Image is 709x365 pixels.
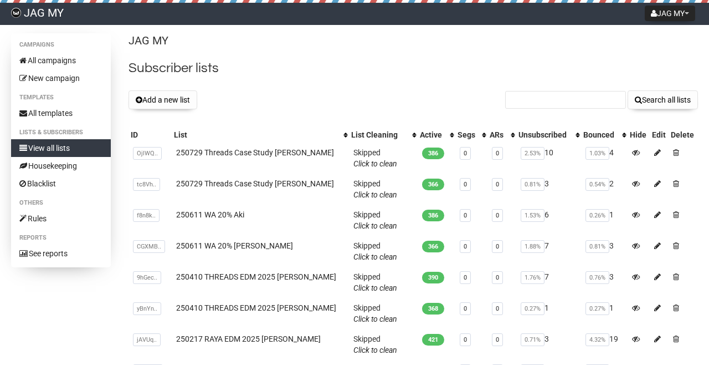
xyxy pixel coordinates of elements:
[516,236,581,267] td: 7
[521,302,544,315] span: 0.27%
[521,271,544,284] span: 1.76%
[11,175,111,192] a: Blacklist
[585,209,609,222] span: 0.26%
[652,129,667,140] div: Edit
[490,129,505,140] div: ARs
[518,129,570,140] div: Unsubscribed
[581,205,628,236] td: 1
[581,174,628,205] td: 2
[581,298,628,329] td: 1
[516,127,581,143] th: Unsubscribed: No sort applied, activate to apply an ascending sort
[521,147,544,160] span: 2.53%
[11,157,111,175] a: Housekeeping
[11,245,111,262] a: See reports
[628,90,698,109] button: Search all lists
[176,303,336,312] a: 250410 THREADS EDM 2025 [PERSON_NAME]
[422,210,444,221] span: 386
[176,334,321,343] a: 250217 RAYA EDM 2025 [PERSON_NAME]
[464,150,467,157] a: 0
[129,127,172,143] th: ID: No sort applied, sorting is disabled
[11,210,111,227] a: Rules
[349,127,418,143] th: List Cleaning: No sort applied, activate to apply an ascending sort
[353,346,397,354] a: Click to clean
[464,305,467,312] a: 0
[133,333,161,346] span: jAVUq..
[11,231,111,245] li: Reports
[516,298,581,329] td: 1
[464,243,467,250] a: 0
[585,333,609,346] span: 4.32%
[176,241,293,250] a: 250611 WA 20% [PERSON_NAME]
[133,271,161,284] span: 9hGec..
[353,303,397,323] span: Skipped
[671,129,696,140] div: Delete
[11,126,111,139] li: Lists & subscribers
[496,150,499,157] a: 0
[630,129,648,140] div: Hide
[464,274,467,281] a: 0
[496,305,499,312] a: 0
[645,6,695,21] button: JAG MY
[353,221,397,230] a: Click to clean
[176,179,334,188] a: 250729 Threads Case Study [PERSON_NAME]
[650,127,669,143] th: Edit: No sort applied, sorting is disabled
[455,127,488,143] th: Segs: No sort applied, activate to apply an ascending sort
[353,283,397,292] a: Click to clean
[464,181,467,188] a: 0
[422,334,444,346] span: 421
[176,210,244,219] a: 250611 WA 20% Aki
[585,147,609,160] span: 1.03%
[516,329,581,360] td: 3
[521,178,544,191] span: 0.81%
[496,243,499,250] a: 0
[487,127,516,143] th: ARs: No sort applied, activate to apply an ascending sort
[11,8,21,18] img: 4bed084ccc48ce818600cfcd88ae3e99
[353,252,397,261] a: Click to clean
[11,104,111,122] a: All templates
[581,236,628,267] td: 3
[353,148,397,168] span: Skipped
[353,315,397,323] a: Click to clean
[174,129,338,140] div: List
[496,274,499,281] a: 0
[11,91,111,104] li: Templates
[458,129,477,140] div: Segs
[422,179,444,190] span: 366
[420,129,444,140] div: Active
[464,212,467,219] a: 0
[581,267,628,298] td: 3
[496,212,499,219] a: 0
[496,181,499,188] a: 0
[581,127,628,143] th: Bounced: No sort applied, activate to apply an ascending sort
[353,334,397,354] span: Skipped
[583,129,616,140] div: Bounced
[11,38,111,52] li: Campaigns
[581,329,628,360] td: 19
[133,147,162,160] span: OjlWQ..
[133,240,165,253] span: CGXMB..
[11,69,111,87] a: New campaign
[351,129,407,140] div: List Cleaning
[133,302,161,315] span: yBnYn..
[669,127,698,143] th: Delete: No sort applied, sorting is disabled
[422,303,444,315] span: 368
[516,267,581,298] td: 7
[585,302,609,315] span: 0.27%
[422,148,444,159] span: 386
[496,336,499,343] a: 0
[585,178,609,191] span: 0.54%
[418,127,455,143] th: Active: No sort applied, activate to apply an ascending sort
[11,52,111,69] a: All campaigns
[353,179,397,199] span: Skipped
[176,272,336,281] a: 250410 THREADS EDM 2025 [PERSON_NAME]
[521,209,544,222] span: 1.53%
[172,127,350,143] th: List: No sort applied, activate to apply an ascending sort
[516,174,581,205] td: 3
[129,58,698,78] h2: Subscriber lists
[176,148,334,157] a: 250729 Threads Case Study [PERSON_NAME]
[353,159,397,168] a: Click to clean
[521,240,544,253] span: 1.88%
[133,209,160,222] span: f8n8k..
[422,241,444,252] span: 366
[353,272,397,292] span: Skipped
